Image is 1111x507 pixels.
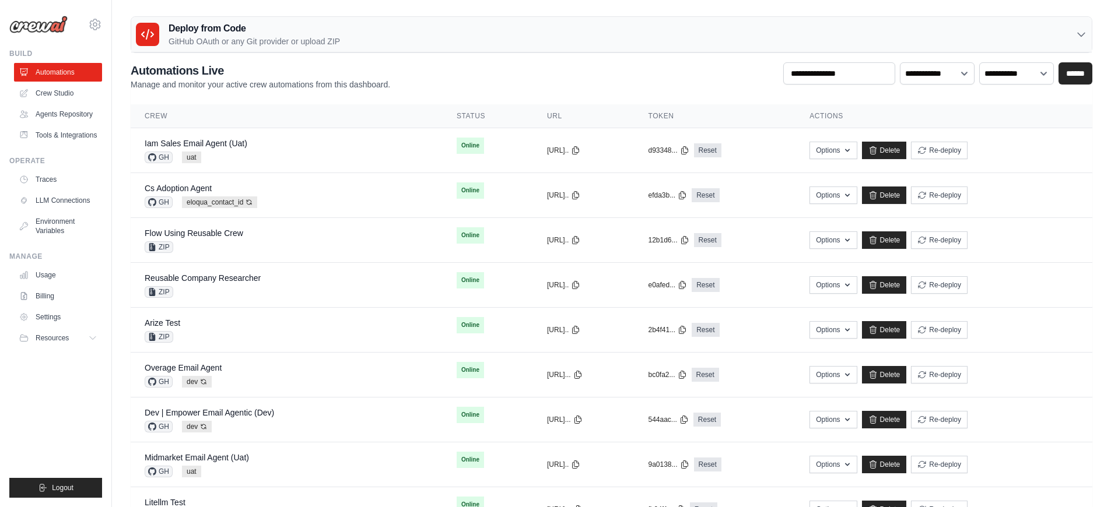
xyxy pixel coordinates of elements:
[145,228,243,238] a: Flow Using Reusable Crew
[648,146,689,155] button: d93348...
[14,329,102,347] button: Resources
[457,317,484,333] span: Online
[14,212,102,240] a: Environment Variables
[14,126,102,145] a: Tools & Integrations
[911,142,968,159] button: Re-deploy
[9,252,102,261] div: Manage
[182,421,212,432] span: dev
[634,104,795,128] th: Token
[911,276,968,294] button: Re-deploy
[182,196,257,208] span: eloqua_contact_id
[862,321,907,339] a: Delete
[648,370,686,379] button: bc0fa2...
[145,466,173,477] span: GH
[131,79,390,90] p: Manage and monitor your active crew automations from this dashboard.
[145,273,261,283] a: Reusable Company Researcher
[694,457,721,471] a: Reset
[145,421,173,432] span: GH
[648,235,689,245] button: 12b1d6...
[457,452,484,468] span: Online
[809,456,857,473] button: Options
[911,366,968,383] button: Re-deploy
[692,278,719,292] a: Reset
[692,368,719,382] a: Reset
[862,186,907,204] a: Delete
[648,280,687,290] button: e0afed...
[182,376,212,388] span: dev
[145,286,173,298] span: ZIP
[9,16,68,33] img: Logo
[694,143,721,157] a: Reset
[795,104,1092,128] th: Actions
[182,466,201,477] span: uat
[457,227,484,244] span: Online
[9,156,102,166] div: Operate
[648,415,688,424] button: 544aac...
[862,456,907,473] a: Delete
[862,411,907,428] a: Delete
[52,483,73,492] span: Logout
[809,142,857,159] button: Options
[145,408,274,417] a: Dev | Empower Email Agentic (Dev)
[145,196,173,208] span: GH
[443,104,533,128] th: Status
[809,411,857,428] button: Options
[145,498,185,507] a: Litellm Test
[862,276,907,294] a: Delete
[145,241,173,253] span: ZIP
[911,321,968,339] button: Re-deploy
[145,139,247,148] a: Iam Sales Email Agent (Uat)
[862,231,907,249] a: Delete
[145,363,222,372] a: Overage Email Agent
[457,407,484,423] span: Online
[145,453,249,462] a: Midmarket Email Agent (Uat)
[694,233,721,247] a: Reset
[14,84,102,103] a: Crew Studio
[145,376,173,388] span: GH
[9,478,102,498] button: Logout
[457,138,484,154] span: Online
[692,323,719,337] a: Reset
[14,266,102,284] a: Usage
[809,231,857,249] button: Options
[131,104,443,128] th: Crew
[36,333,69,343] span: Resources
[14,170,102,189] a: Traces
[911,411,968,428] button: Re-deploy
[145,318,180,328] a: Arize Test
[169,22,340,36] h3: Deploy from Code
[14,308,102,326] a: Settings
[14,105,102,124] a: Agents Repository
[648,325,687,335] button: 2b4f41...
[131,62,390,79] h2: Automations Live
[14,287,102,305] a: Billing
[457,182,484,199] span: Online
[182,152,201,163] span: uat
[911,231,968,249] button: Re-deploy
[145,184,212,193] a: Cs Adoption Agent
[809,321,857,339] button: Options
[533,104,634,128] th: URL
[809,186,857,204] button: Options
[809,276,857,294] button: Options
[9,49,102,58] div: Build
[648,460,689,469] button: 9a0138...
[457,362,484,378] span: Online
[862,142,907,159] a: Delete
[862,366,907,383] a: Delete
[693,413,721,427] a: Reset
[14,63,102,82] a: Automations
[692,188,719,202] a: Reset
[145,152,173,163] span: GH
[648,191,687,200] button: efda3b...
[457,272,484,288] span: Online
[911,456,968,473] button: Re-deploy
[145,331,173,343] span: ZIP
[14,191,102,210] a: LLM Connections
[809,366,857,383] button: Options
[169,36,340,47] p: GitHub OAuth or any Git provider or upload ZIP
[911,186,968,204] button: Re-deploy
